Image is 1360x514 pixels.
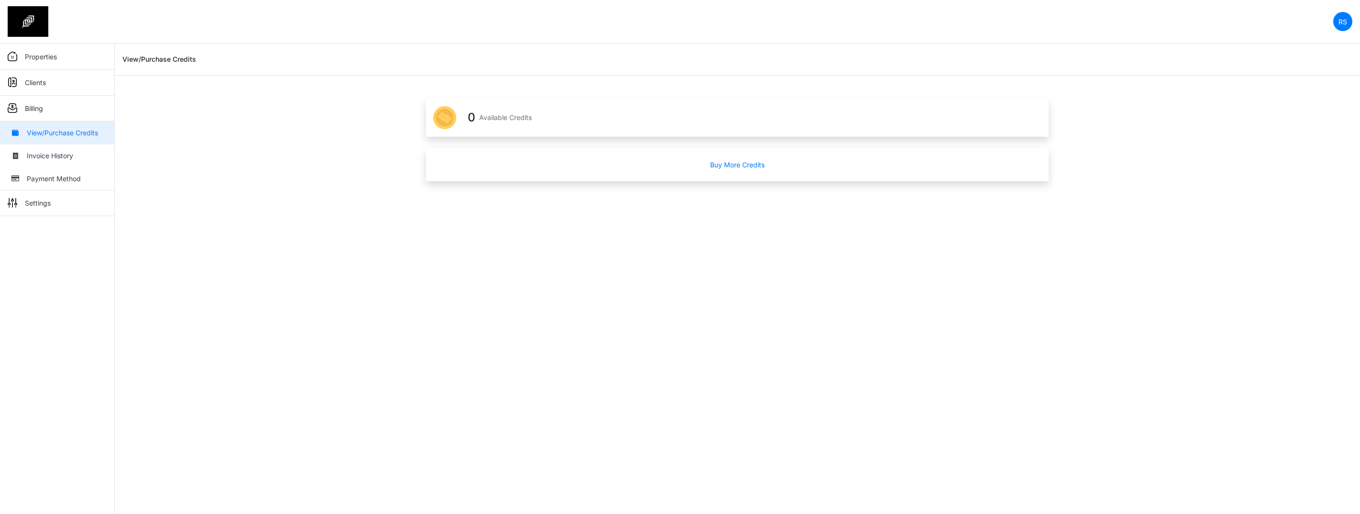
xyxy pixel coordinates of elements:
[8,198,17,208] img: sidemenu_settings.png
[8,77,17,87] img: sidemenu_client.png
[479,112,532,122] p: Available Credits
[710,161,765,169] span: Buy More Credits
[25,198,51,208] p: Settings
[433,106,456,129] img: seg_coin.png
[1333,12,1352,31] a: RS
[1338,17,1347,27] p: RS
[8,6,48,37] img: spp logo
[8,52,17,61] img: sidemenu_properties.png
[25,77,46,87] p: Clients
[25,103,43,113] p: Billing
[468,110,475,124] h3: 0
[25,52,57,62] p: Properties
[122,55,196,64] h6: View/Purchase Credits
[8,103,17,113] img: sidemenu_billing.png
